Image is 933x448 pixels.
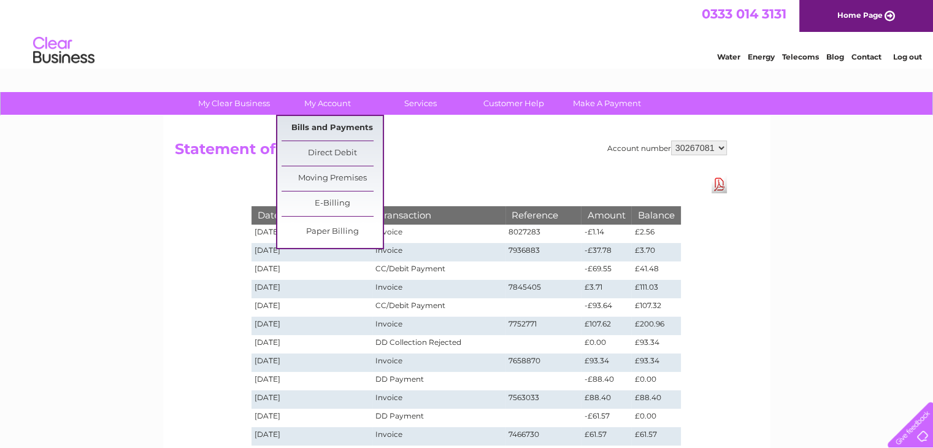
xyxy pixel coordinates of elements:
[505,206,582,224] th: Reference
[372,206,505,224] th: Transaction
[183,92,285,115] a: My Clear Business
[251,353,373,372] td: [DATE]
[581,427,631,446] td: £61.57
[372,243,505,261] td: Invoice
[505,243,582,261] td: 7936883
[251,298,373,317] td: [DATE]
[581,372,631,390] td: -£88.40
[251,372,373,390] td: [DATE]
[505,225,582,243] td: 8027283
[372,390,505,409] td: Invoice
[370,92,471,115] a: Services
[251,317,373,335] td: [DATE]
[581,390,631,409] td: £88.40
[251,280,373,298] td: [DATE]
[581,261,631,280] td: -£69.55
[372,353,505,372] td: Invoice
[251,225,373,243] td: [DATE]
[282,220,383,244] a: Paper Billing
[851,52,881,61] a: Contact
[282,191,383,216] a: E-Billing
[282,141,383,166] a: Direct Debit
[581,225,631,243] td: -£1.14
[581,409,631,427] td: -£61.57
[505,353,582,372] td: 7658870
[33,32,95,69] img: logo.png
[372,372,505,390] td: DD Payment
[505,390,582,409] td: 7563033
[631,261,680,280] td: £41.48
[251,206,373,224] th: Date
[631,409,680,427] td: £0.00
[631,298,680,317] td: £107.32
[282,166,383,191] a: Moving Premises
[372,335,505,353] td: DD Collection Rejected
[372,261,505,280] td: CC/Debit Payment
[177,7,757,60] div: Clear Business is a trading name of Verastar Limited (registered in [GEOGRAPHIC_DATA] No. 3667643...
[581,353,631,372] td: £93.34
[251,409,373,427] td: [DATE]
[372,280,505,298] td: Invoice
[463,92,564,115] a: Customer Help
[631,427,680,446] td: £61.57
[631,390,680,409] td: £88.40
[702,6,786,21] a: 0333 014 3131
[251,243,373,261] td: [DATE]
[556,92,658,115] a: Make A Payment
[631,280,680,298] td: £111.03
[826,52,844,61] a: Blog
[631,225,680,243] td: £2.56
[631,353,680,372] td: £93.34
[277,92,378,115] a: My Account
[581,280,631,298] td: £3.71
[251,390,373,409] td: [DATE]
[631,243,680,261] td: £3.70
[631,206,680,224] th: Balance
[282,116,383,141] a: Bills and Payments
[631,335,680,353] td: £93.34
[372,225,505,243] td: Invoice
[581,298,631,317] td: -£93.64
[717,52,740,61] a: Water
[631,372,680,390] td: £0.00
[505,317,582,335] td: 7752771
[581,243,631,261] td: -£37.78
[581,335,631,353] td: £0.00
[712,176,727,193] a: Download Pdf
[505,280,582,298] td: 7845405
[251,335,373,353] td: [DATE]
[581,317,631,335] td: £107.62
[631,317,680,335] td: £200.96
[893,52,921,61] a: Log out
[505,427,582,446] td: 7466730
[372,298,505,317] td: CC/Debit Payment
[251,427,373,446] td: [DATE]
[372,427,505,446] td: Invoice
[748,52,775,61] a: Energy
[251,261,373,280] td: [DATE]
[372,317,505,335] td: Invoice
[372,409,505,427] td: DD Payment
[175,141,727,164] h2: Statement of Accounts
[607,141,727,155] div: Account number
[782,52,819,61] a: Telecoms
[581,206,631,224] th: Amount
